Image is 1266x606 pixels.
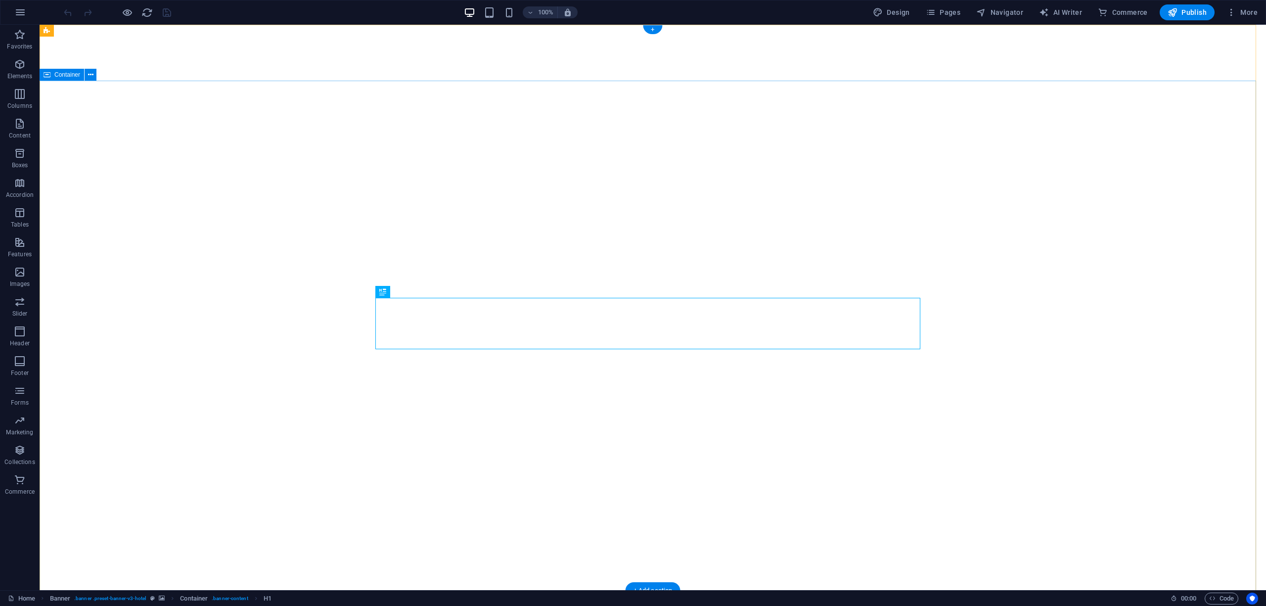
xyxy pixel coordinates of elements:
p: Tables [11,221,29,229]
button: reload [141,6,153,18]
span: Commerce [1098,7,1148,17]
div: Design (Ctrl+Alt+Y) [869,4,914,20]
span: Container [54,72,80,78]
p: Forms [11,399,29,407]
nav: breadcrumb [50,593,271,605]
h6: 100% [538,6,553,18]
p: Marketing [6,428,33,436]
p: Collections [4,458,35,466]
p: Elements [7,72,33,80]
button: Publish [1160,4,1215,20]
p: Content [9,132,31,140]
span: . banner-content [212,593,248,605]
i: On resize automatically adjust zoom level to fit chosen device. [563,8,572,17]
p: Commerce [5,488,35,496]
button: Pages [922,4,964,20]
p: Favorites [7,43,32,50]
i: Reload page [141,7,153,18]
span: Design [873,7,910,17]
p: Accordion [6,191,34,199]
button: Navigator [972,4,1027,20]
button: Click here to leave preview mode and continue editing [121,6,133,18]
span: More [1226,7,1258,17]
button: Commerce [1094,4,1152,20]
span: Click to select. Double-click to edit [180,593,208,605]
a: Click to cancel selection. Double-click to open Pages [8,593,35,605]
span: Click to select. Double-click to edit [50,593,71,605]
p: Footer [11,369,29,377]
span: . banner .preset-banner-v3-hotel [74,593,146,605]
p: Header [10,339,30,347]
p: Columns [7,102,32,110]
span: 00 00 [1181,593,1196,605]
span: Navigator [976,7,1023,17]
i: This element is a customizable preset [150,596,155,601]
p: Boxes [12,161,28,169]
button: 100% [523,6,558,18]
p: Slider [12,310,28,318]
button: Code [1205,593,1238,605]
span: Pages [926,7,960,17]
span: Code [1209,593,1234,605]
span: AI Writer [1039,7,1082,17]
i: This element contains a background [159,596,165,601]
p: Features [8,250,32,258]
span: Click to select. Double-click to edit [264,593,271,605]
button: Design [869,4,914,20]
span: : [1188,595,1189,602]
span: Publish [1168,7,1207,17]
div: + Add section [626,582,680,599]
button: More [1222,4,1262,20]
p: Images [10,280,30,288]
button: AI Writer [1035,4,1086,20]
h6: Session time [1171,593,1197,605]
div: + [643,25,662,34]
button: Usercentrics [1246,593,1258,605]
